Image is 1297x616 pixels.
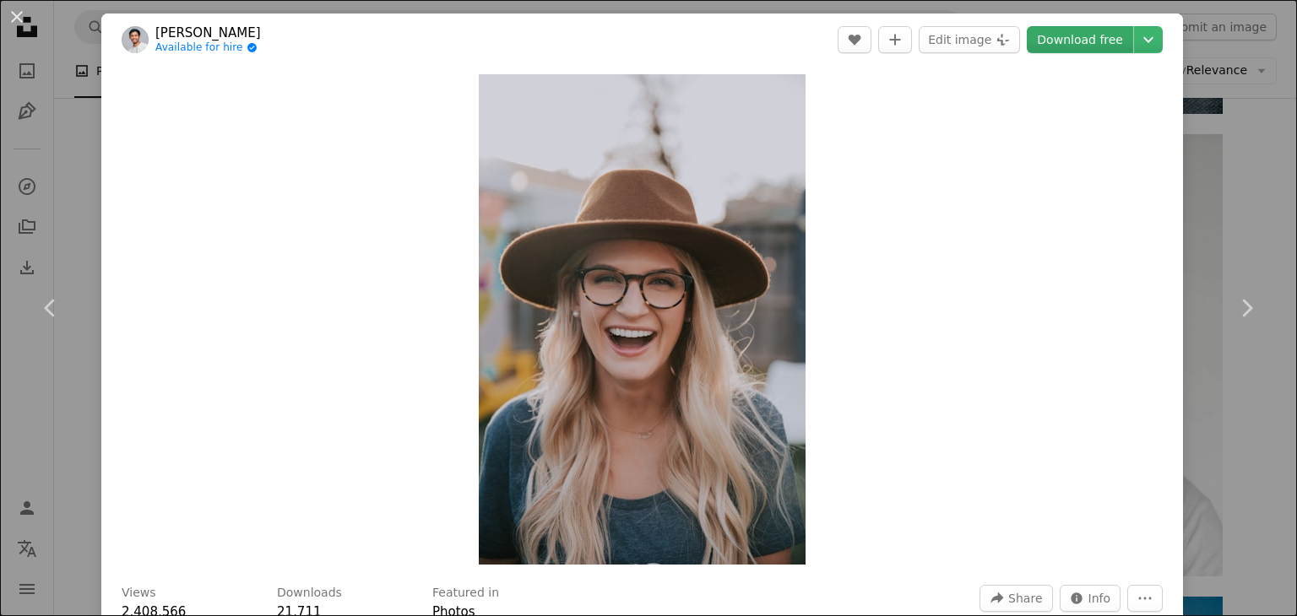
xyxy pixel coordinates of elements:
a: [PERSON_NAME] [155,24,261,41]
button: Stats about this image [1060,585,1121,612]
span: Share [1008,586,1042,611]
button: More Actions [1127,585,1163,612]
button: Zoom in on this image [479,74,806,565]
img: Go to Nate Johnston's profile [122,26,149,53]
button: Share this image [980,585,1052,612]
a: Download free [1027,26,1133,53]
h3: Featured in [432,585,499,602]
button: Add to Collection [878,26,912,53]
button: Like [838,26,871,53]
a: Available for hire [155,41,261,55]
h3: Views [122,585,156,602]
h3: Downloads [277,585,342,602]
button: Choose download size [1134,26,1163,53]
button: Edit image [919,26,1020,53]
span: Info [1088,586,1111,611]
a: Next [1196,227,1297,389]
img: selective focus photography of smiling woman wearing brown hat [479,74,806,565]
